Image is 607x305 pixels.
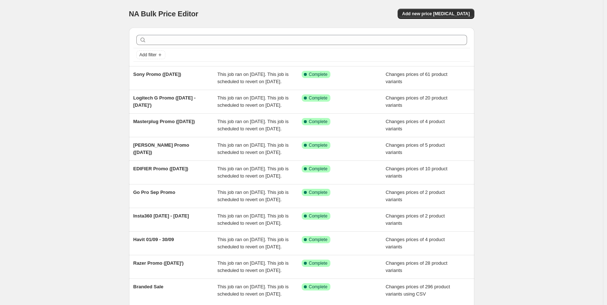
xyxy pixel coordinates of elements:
span: This job ran on [DATE]. This job is scheduled to revert on [DATE]. [217,142,289,155]
span: Changes prices of 10 product variants [386,166,447,179]
span: Complete [309,166,327,172]
span: This job ran on [DATE]. This job is scheduled to revert on [DATE]. [217,72,289,84]
span: Changes prices of 4 product variants [386,237,445,249]
span: Add new price [MEDICAL_DATA] [402,11,470,17]
span: Changes prices of 2 product variants [386,190,445,202]
span: [PERSON_NAME] Promo ([DATE]) [133,142,189,155]
span: Branded Sale [133,284,164,289]
button: Add new price [MEDICAL_DATA] [398,9,474,19]
span: EDIFIER Promo ([DATE]) [133,166,188,171]
span: Sony Promo ([DATE]) [133,72,181,77]
span: This job ran on [DATE]. This job is scheduled to revert on [DATE]. [217,166,289,179]
span: This job ran on [DATE]. This job is scheduled to revert on [DATE]. [217,284,289,297]
span: Insta360 [DATE] - [DATE] [133,213,189,219]
span: This job ran on [DATE]. This job is scheduled to revert on [DATE]. [217,190,289,202]
span: Changes prices of 4 product variants [386,119,445,131]
span: Changes prices of 296 product variants using CSV [386,284,450,297]
span: Complete [309,284,327,290]
span: Go Pro Sep Promo [133,190,176,195]
span: Complete [309,72,327,77]
span: Complete [309,95,327,101]
span: This job ran on [DATE]. This job is scheduled to revert on [DATE]. [217,260,289,273]
span: This job ran on [DATE]. This job is scheduled to revert on [DATE]. [217,95,289,108]
span: Changes prices of 2 product variants [386,213,445,226]
span: This job ran on [DATE]. This job is scheduled to revert on [DATE]. [217,119,289,131]
span: Complete [309,119,327,125]
span: Changes prices of 28 product variants [386,260,447,273]
span: Razer Promo ([DATE]') [133,260,184,266]
span: This job ran on [DATE]. This job is scheduled to revert on [DATE]. [217,237,289,249]
span: Changes prices of 20 product variants [386,95,447,108]
span: Logitech G Promo ([DATE] - [DATE]') [133,95,196,108]
span: Masterplug Promo ([DATE]) [133,119,195,124]
span: Complete [309,237,327,243]
span: This job ran on [DATE]. This job is scheduled to revert on [DATE]. [217,213,289,226]
button: Add filter [136,50,165,59]
span: NA Bulk Price Editor [129,10,198,18]
span: Changes prices of 61 product variants [386,72,447,84]
span: Complete [309,213,327,219]
span: Complete [309,260,327,266]
span: Add filter [140,52,157,58]
span: Complete [309,142,327,148]
span: Changes prices of 5 product variants [386,142,445,155]
span: Complete [309,190,327,195]
span: Havit 01/09 - 30/09 [133,237,174,242]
